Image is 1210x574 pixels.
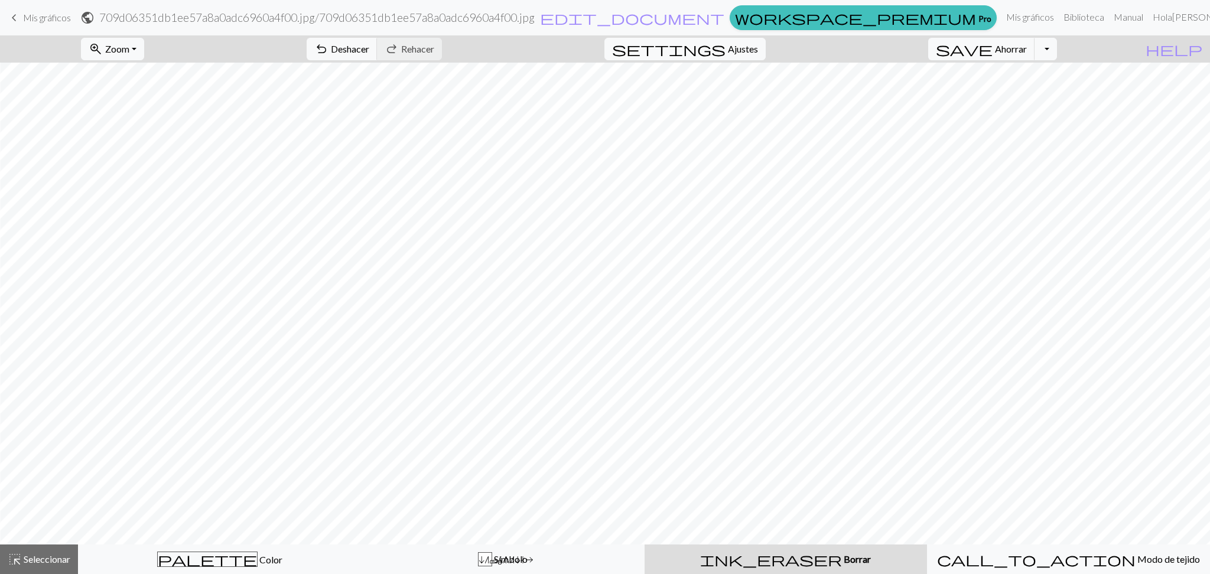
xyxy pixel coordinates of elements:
span: call_to_action [937,551,1136,568]
font: Manual [1114,11,1143,22]
span: save [936,41,993,57]
font: / [315,11,319,24]
a: Pro [730,5,997,30]
font: Ajustes [728,43,758,54]
button: Ahorrar [928,38,1035,60]
span: edit_document [540,9,724,26]
font: Color [259,554,282,565]
font: 709d06351db1ee57a8a0adc6960a4f00.jpg [99,11,315,24]
span: ink_eraser [700,551,842,568]
a: Mis gráficos [7,8,71,28]
font: Seleccionar [24,553,70,565]
font: incógnita [479,555,534,565]
font: Deshacer [331,43,369,54]
span: palette [158,551,257,568]
font: Mis gráficos [1006,11,1054,22]
font: Biblioteca [1063,11,1104,22]
a: Manual [1109,5,1148,29]
i: Settings [612,42,726,56]
span: workspace_premium [735,9,976,26]
button: Deshacer [307,38,378,60]
span: highlight_alt [8,551,22,568]
font: Ahorrar [995,43,1027,54]
a: Mis gráficos [1001,5,1059,29]
font: Borrar [844,553,871,565]
span: help [1146,41,1202,57]
span: public [80,9,95,26]
font: Pro [978,13,991,23]
button: Borrar [645,544,927,574]
button: Modo de tejido [927,544,1210,574]
span: settings [612,41,726,57]
a: Biblioteca [1059,5,1109,29]
button: Color [78,544,361,574]
button: incógnita Símbolo [361,544,644,574]
span: zoom_in [89,41,103,57]
font: Mis gráficos [23,12,71,23]
button: Zoom [81,38,144,60]
font: 709d06351db1ee57a8a0adc6960a4f00.jpg [319,11,535,24]
font: Modo de tejido [1137,553,1200,565]
span: undo [314,41,328,57]
span: keyboard_arrow_left [7,9,21,26]
font: Zoom [105,43,129,54]
font: Hola [1153,11,1172,22]
font: Símbolo [494,553,528,565]
button: SettingsAjustes [604,38,766,60]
